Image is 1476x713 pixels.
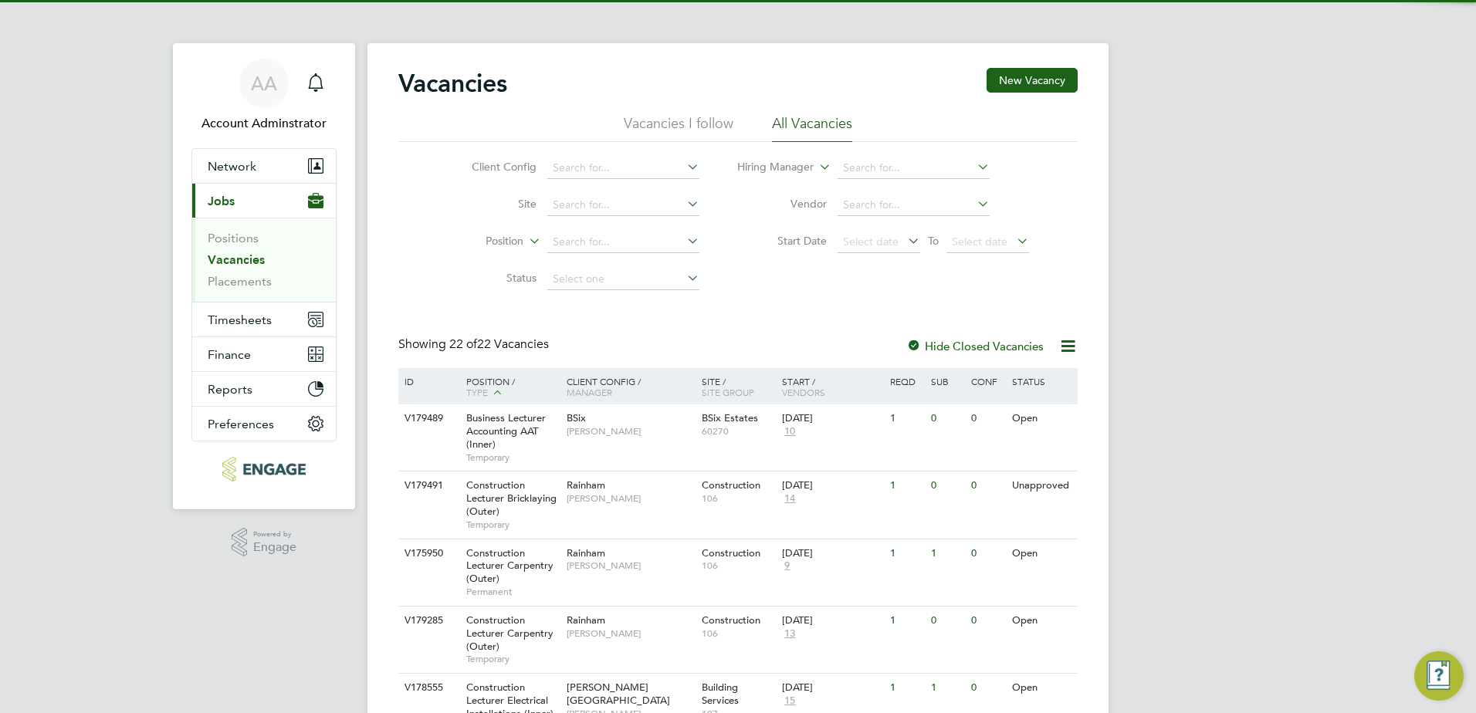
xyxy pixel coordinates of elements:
label: Client Config [448,160,537,174]
span: 22 of [449,336,477,352]
span: Site Group [702,386,754,398]
div: V179491 [401,471,455,500]
input: Search for... [838,194,990,216]
span: Reports [208,382,252,397]
div: 1 [927,674,967,702]
div: [DATE] [782,614,882,627]
button: Engage Resource Center [1414,651,1464,701]
span: Permanent [466,586,559,598]
span: 106 [702,492,775,505]
div: Open [1008,539,1075,568]
div: Conf [967,368,1007,394]
span: 106 [702,559,775,572]
span: Temporary [466,519,559,531]
div: V175950 [401,539,455,568]
input: Search for... [838,157,990,179]
span: Select date [952,235,1007,248]
span: [PERSON_NAME] [567,627,694,640]
label: Hiring Manager [725,160,814,175]
div: 0 [967,404,1007,433]
span: Construction Lecturer Carpentry (Outer) [466,613,553,653]
div: 1 [927,539,967,568]
span: Select date [843,235,899,248]
div: Status [1008,368,1075,394]
div: Unapproved [1008,471,1075,500]
span: 15 [782,694,797,708]
div: [DATE] [782,479,882,492]
span: Account Adminstrator [191,114,337,133]
span: Construction [702,613,760,627]
span: Rainham [567,613,605,627]
span: To [923,231,943,251]
span: AA [251,73,277,93]
span: Temporary [466,653,559,665]
div: Site / [698,368,779,405]
div: Sub [927,368,967,394]
span: [PERSON_NAME] [567,559,694,572]
div: V178555 [401,674,455,702]
span: Construction Lecturer Bricklaying (Outer) [466,478,557,518]
a: Powered byEngage [232,528,297,557]
span: [PERSON_NAME] [567,425,694,438]
input: Search for... [547,194,699,216]
li: All Vacancies [772,114,852,142]
div: 1 [886,607,926,635]
span: 14 [782,492,797,505]
a: AAAccount Adminstrator [191,59,337,133]
div: Start / [778,368,886,405]
button: New Vacancy [987,68,1078,93]
button: Timesheets [192,302,336,336]
div: Position / [455,368,563,407]
label: Start Date [738,234,827,248]
span: Construction Lecturer Carpentry (Outer) [466,546,553,586]
label: Position [435,234,523,249]
span: 13 [782,627,797,640]
input: Search for... [547,157,699,179]
span: [PERSON_NAME] [567,492,694,505]
div: V179489 [401,404,455,433]
div: 0 [927,607,967,635]
span: Construction [702,546,760,559]
div: 0 [967,607,1007,635]
span: BSix [567,411,586,424]
span: Manager [567,386,612,398]
button: Jobs [192,184,336,218]
img: protocol-logo-retina.png [222,457,305,482]
span: Engage [253,541,296,554]
div: Open [1008,674,1075,702]
div: [DATE] [782,547,882,560]
span: Timesheets [208,313,272,327]
span: Type [466,386,488,398]
div: Open [1008,607,1075,635]
span: 60270 [702,425,775,438]
span: Construction [702,478,760,492]
div: 1 [886,539,926,568]
div: [DATE] [782,412,882,425]
div: 1 [886,404,926,433]
div: [DATE] [782,681,882,694]
button: Preferences [192,407,336,441]
a: Placements [208,274,272,289]
span: Rainham [567,478,605,492]
span: BSix Estates [702,411,758,424]
a: Vacancies [208,252,265,267]
input: Select one [547,269,699,290]
span: [PERSON_NAME][GEOGRAPHIC_DATA] [567,681,670,707]
label: Vendor [738,197,827,211]
span: Vendors [782,386,825,398]
div: 1 [886,674,926,702]
div: 0 [967,674,1007,702]
nav: Main navigation [173,43,355,509]
span: Building Services [702,681,739,707]
div: ID [401,368,455,394]
div: V179285 [401,607,455,635]
div: Open [1008,404,1075,433]
div: Jobs [192,218,336,302]
span: Rainham [567,546,605,559]
li: Vacancies I follow [624,114,733,142]
label: Hide Closed Vacancies [906,339,1044,353]
button: Finance [192,337,336,371]
div: Showing [398,336,552,353]
span: 10 [782,425,797,438]
span: Jobs [208,194,235,208]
